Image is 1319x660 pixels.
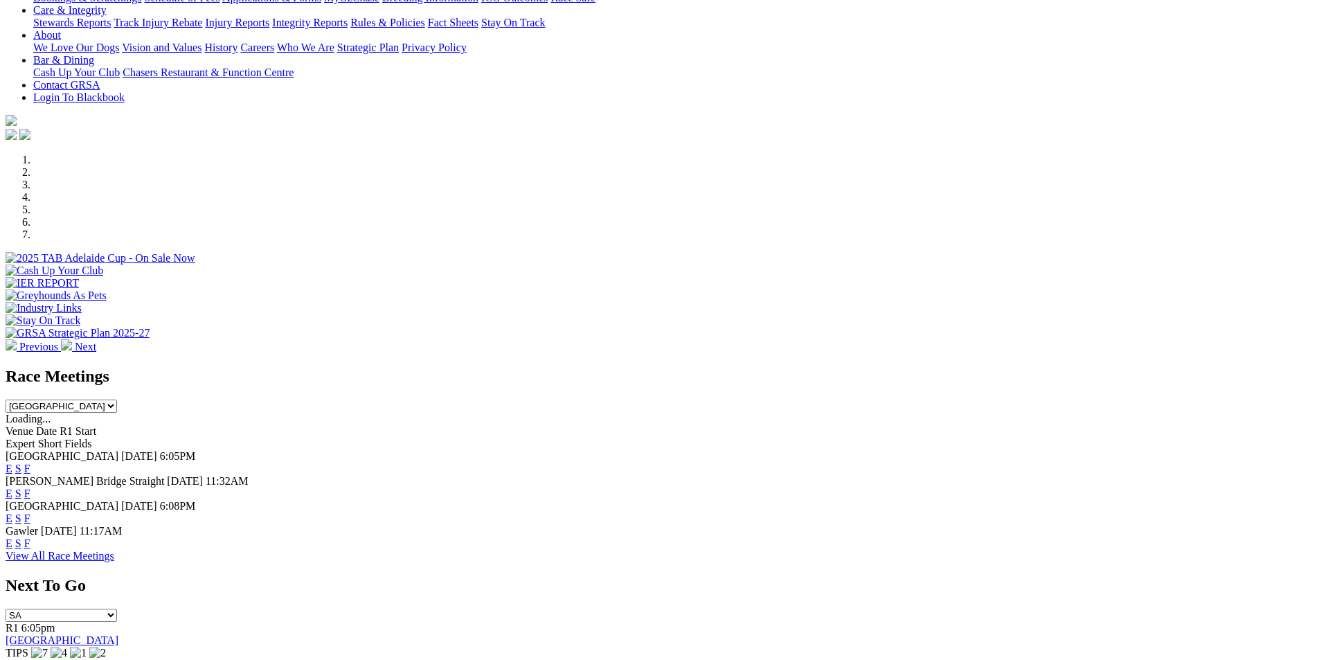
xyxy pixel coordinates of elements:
a: E [6,537,12,549]
span: [DATE] [167,475,203,487]
span: Gawler [6,525,38,537]
a: About [33,29,61,41]
a: Injury Reports [205,17,269,28]
img: 1 [70,647,87,659]
a: Who We Are [277,42,334,53]
a: Rules & Policies [350,17,425,28]
h2: Race Meetings [6,367,1313,386]
img: 2 [89,647,106,659]
div: About [33,42,1313,54]
a: F [24,488,30,499]
a: F [24,512,30,524]
a: Fact Sheets [428,17,478,28]
span: TIPS [6,647,28,659]
a: S [15,537,21,549]
span: 11:32AM [206,475,249,487]
img: GRSA Strategic Plan 2025-27 [6,327,150,339]
span: Next [75,341,96,353]
span: 6:08PM [160,500,196,512]
a: Chasers Restaurant & Function Centre [123,66,294,78]
a: F [24,463,30,474]
a: Integrity Reports [272,17,348,28]
a: View All Race Meetings [6,550,114,562]
span: Loading... [6,413,51,425]
div: Care & Integrity [33,17,1313,29]
span: [DATE] [41,525,77,537]
img: logo-grsa-white.png [6,115,17,126]
span: Previous [19,341,58,353]
a: Careers [240,42,274,53]
span: 6:05pm [21,622,55,634]
span: [GEOGRAPHIC_DATA] [6,500,118,512]
a: Previous [6,341,61,353]
span: [DATE] [121,500,157,512]
img: Cash Up Your Club [6,265,103,277]
img: 7 [31,647,48,659]
a: Care & Integrity [33,4,107,16]
span: R1 [6,622,19,634]
a: History [204,42,237,53]
a: Contact GRSA [33,79,100,91]
a: Next [61,341,96,353]
a: Cash Up Your Club [33,66,120,78]
span: Venue [6,425,33,437]
a: E [6,488,12,499]
span: Date [36,425,57,437]
a: Privacy Policy [402,42,467,53]
a: E [6,463,12,474]
img: 4 [51,647,67,659]
a: We Love Our Dogs [33,42,119,53]
a: Login To Blackbook [33,91,125,103]
span: [GEOGRAPHIC_DATA] [6,450,118,462]
a: Stewards Reports [33,17,111,28]
a: Track Injury Rebate [114,17,202,28]
img: IER REPORT [6,277,79,289]
span: Fields [64,438,91,449]
a: F [24,537,30,549]
img: 2025 TAB Adelaide Cup - On Sale Now [6,252,195,265]
a: S [15,488,21,499]
a: Stay On Track [481,17,545,28]
img: chevron-right-pager-white.svg [61,339,72,350]
span: R1 Start [60,425,96,437]
img: facebook.svg [6,129,17,140]
a: Strategic Plan [337,42,399,53]
h2: Next To Go [6,576,1313,595]
a: S [15,463,21,474]
a: Bar & Dining [33,54,94,66]
img: Greyhounds As Pets [6,289,107,302]
span: Short [38,438,62,449]
img: Industry Links [6,302,82,314]
span: 11:17AM [80,525,123,537]
a: [GEOGRAPHIC_DATA] [6,634,118,646]
span: 6:05PM [160,450,196,462]
a: Vision and Values [122,42,201,53]
span: [PERSON_NAME] Bridge Straight [6,475,164,487]
span: Expert [6,438,35,449]
img: Stay On Track [6,314,80,327]
span: [DATE] [121,450,157,462]
div: Bar & Dining [33,66,1313,79]
a: E [6,512,12,524]
a: S [15,512,21,524]
img: chevron-left-pager-white.svg [6,339,17,350]
img: twitter.svg [19,129,30,140]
